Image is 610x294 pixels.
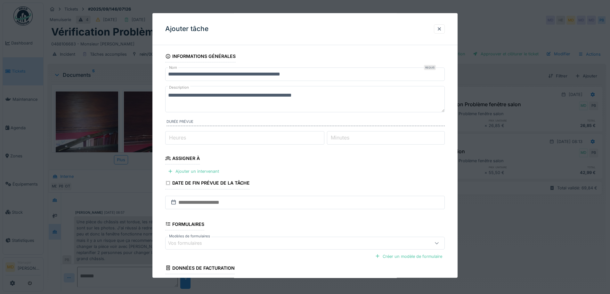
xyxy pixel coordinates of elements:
div: Requis [424,65,436,70]
div: Vos formulaires [168,240,211,247]
div: Informations générales [165,52,236,62]
label: Durée prévue [167,119,445,126]
label: Minutes [329,134,351,142]
div: Date de fin prévue de la tâche [165,179,250,189]
div: Données de facturation [165,263,235,274]
div: Formulaires [165,219,204,230]
div: Créer un modèle de formulaire [372,252,445,261]
div: Ajouter un intervenant [165,167,222,176]
h3: Ajouter tâche [165,25,208,33]
label: Description [168,83,190,91]
div: Assigner à [165,154,200,164]
label: Heures [168,134,187,142]
label: Modèles de formulaires [168,234,211,239]
label: Nom [168,65,178,70]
